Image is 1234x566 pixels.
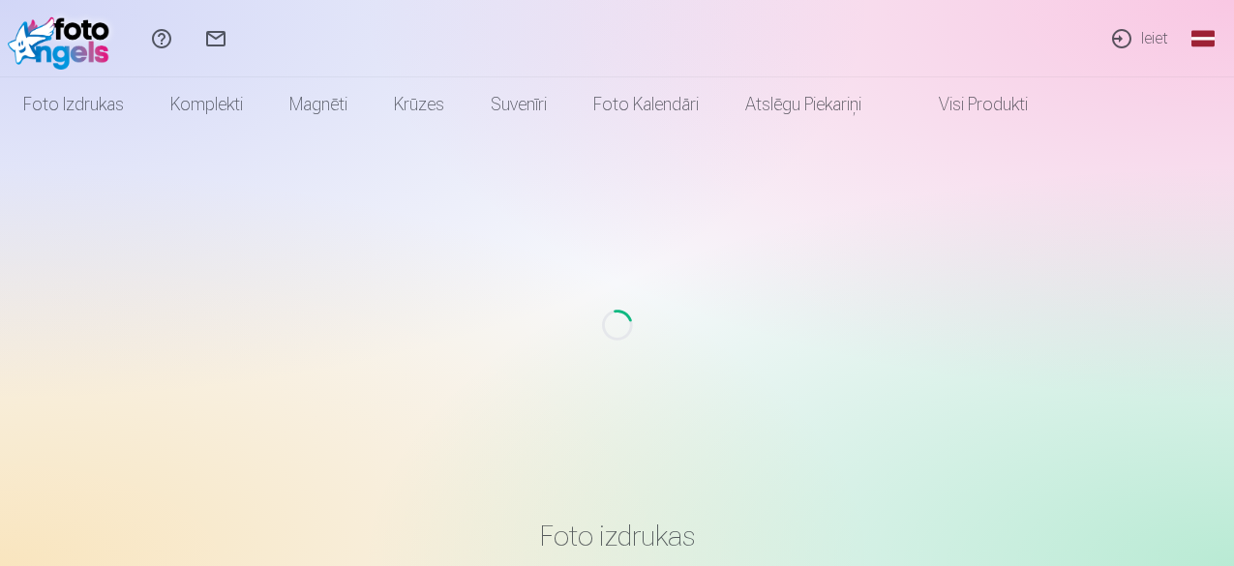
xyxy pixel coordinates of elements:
a: Komplekti [147,77,266,132]
img: /fa1 [8,8,119,70]
a: Krūzes [371,77,467,132]
a: Visi produkti [885,77,1051,132]
a: Magnēti [266,77,371,132]
a: Atslēgu piekariņi [722,77,885,132]
h3: Foto izdrukas [52,519,1183,553]
a: Foto kalendāri [570,77,722,132]
a: Suvenīri [467,77,570,132]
